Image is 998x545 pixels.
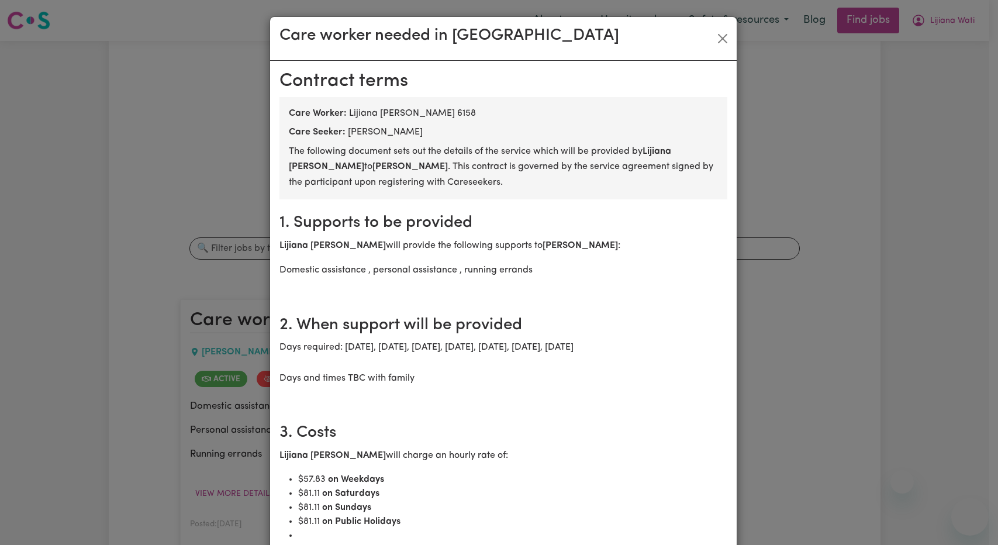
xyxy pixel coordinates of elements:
[279,423,727,443] h2: 3. Costs
[298,475,326,484] span: $ 57.83
[322,517,400,526] b: on Public Holidays
[322,489,379,498] b: on Saturdays
[322,503,371,512] b: on Sundays
[298,489,320,498] span: $ 81.11
[279,213,727,233] h2: 1. Supports to be provided
[279,263,727,278] p: Domestic assistance , personal assistance , running errands
[543,241,618,250] b: [PERSON_NAME]
[298,517,320,526] span: $ 81.11
[279,448,727,463] p: will charge an hourly rate of:
[279,70,727,92] h2: Contract terms
[713,29,732,48] button: Close
[298,503,320,512] span: $ 81.11
[372,162,448,171] b: [PERSON_NAME]
[279,26,619,46] h3: Care worker needed in [GEOGRAPHIC_DATA]
[289,106,718,120] div: Lijiana [PERSON_NAME] 6158
[289,109,347,118] b: Care Worker:
[279,316,727,336] h2: 2. When support will be provided
[279,340,727,386] p: Days required: [DATE], [DATE], [DATE], [DATE], [DATE], [DATE], [DATE] Days and times TBC with family
[890,470,914,494] iframe: Close message
[289,125,718,139] div: [PERSON_NAME]
[328,475,384,484] b: on Weekdays
[289,144,718,190] p: The following document sets out the details of the service which will be provided by to . This co...
[951,498,989,536] iframe: Button to launch messaging window
[279,241,386,250] b: Lijiana [PERSON_NAME]
[279,238,727,253] p: will provide the following supports to :
[279,451,386,460] b: Lijiana [PERSON_NAME]
[289,127,346,137] b: Care Seeker:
